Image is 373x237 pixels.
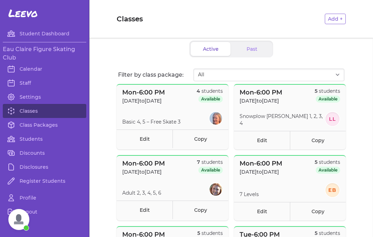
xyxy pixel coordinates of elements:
span: Available [198,96,223,103]
button: Active [191,42,231,56]
p: [DATE] to [DATE] [122,168,165,175]
p: Basic 4, 5 – Free Skate 3 [122,118,181,125]
a: Copy [290,131,346,149]
span: Available [316,167,340,174]
a: Logout [3,205,86,219]
p: Mon - 6:00 PM [122,88,165,97]
a: Copy [290,202,346,221]
a: Edit [234,131,290,149]
span: 7 [197,159,200,165]
span: Available [198,167,223,174]
span: 5 [197,230,200,236]
a: Copy [173,130,228,148]
a: Register Students [3,174,86,188]
a: Settings [3,90,86,104]
span: 5 [315,159,317,165]
text: LL [329,116,336,122]
h3: Eau Claire Figure Skating Club [3,45,86,62]
a: Open chat [8,209,29,230]
span: Available [316,96,340,103]
p: students [197,230,223,237]
a: Discounts [3,146,86,160]
p: Mon - 6:00 PM [240,88,282,97]
p: [DATE] to [DATE] [122,97,165,104]
span: 5 [315,88,317,94]
p: 7 Levels [240,191,259,198]
p: Adult 2, 3, 4, 5, 6 [122,189,161,196]
p: students [315,230,340,237]
p: students [197,159,223,166]
a: Edit [117,201,173,219]
a: Staff [3,76,86,90]
a: Calendar [3,62,86,76]
p: students [315,159,340,166]
a: Profile [3,191,86,205]
p: Mon - 6:00 PM [122,159,165,168]
p: Snowplow [PERSON_NAME] 1, 2, 3, 4 [240,113,325,127]
a: Edit [117,130,173,148]
a: Classes [3,104,86,118]
a: Student Dashboard [3,27,86,41]
a: Students [3,132,86,146]
a: Edit [234,202,290,221]
p: [DATE] to [DATE] [240,97,282,104]
span: 4 [197,88,200,94]
p: Filter by class package: [118,71,193,79]
text: EB [328,187,337,193]
p: Mon - 6:00 PM [240,159,282,168]
p: students [315,88,340,95]
a: Copy [173,201,228,219]
p: [DATE] to [DATE] [240,168,282,175]
a: Disclosures [3,160,86,174]
button: Add + [325,14,346,24]
span: Leevo [8,7,38,20]
a: Class Packages [3,118,86,132]
p: students [197,88,223,95]
span: 5 [315,230,317,236]
button: Past [232,42,272,56]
